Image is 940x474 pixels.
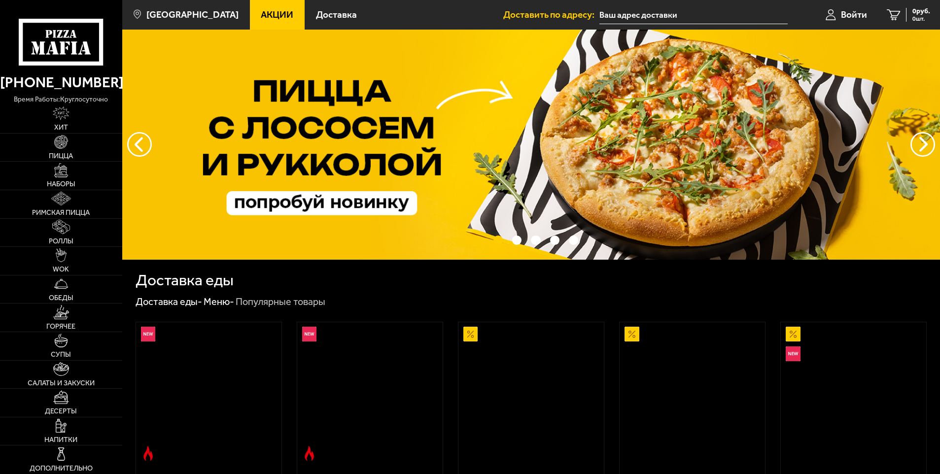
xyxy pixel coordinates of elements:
[912,16,930,22] span: 0 шт.
[28,380,95,387] span: Салаты и закуски
[136,272,234,288] h1: Доставка еды
[550,236,559,245] button: точки переключения
[49,238,73,245] span: Роллы
[302,327,317,341] img: Новинка
[302,446,317,461] img: Острое блюдо
[49,153,73,160] span: Пицца
[841,10,867,19] span: Войти
[569,236,578,245] button: точки переключения
[786,327,801,341] img: Акционный
[51,351,71,358] span: Супы
[786,346,801,361] img: Новинка
[781,322,926,466] a: АкционныйНовинкаВсё включено
[204,296,234,307] a: Меню-
[47,181,75,188] span: Наборы
[531,236,540,245] button: точки переключения
[53,266,69,273] span: WOK
[30,465,93,472] span: Дополнительно
[32,209,90,216] span: Римская пицца
[599,6,787,24] input: Ваш адрес доставки
[316,10,357,19] span: Доставка
[127,132,152,157] button: следующий
[136,296,202,307] a: Доставка еды-
[54,124,68,131] span: Хит
[458,322,604,466] a: АкционныйАль-Шам 25 см (тонкое тесто)
[297,322,443,466] a: НовинкаОстрое блюдоРимская с мясным ассорти
[261,10,293,19] span: Акции
[912,8,930,15] span: 0 руб.
[512,236,522,245] button: точки переключения
[910,132,935,157] button: предыдущий
[141,327,156,341] img: Новинка
[463,327,478,341] img: Акционный
[503,10,599,19] span: Доставить по адресу:
[146,10,239,19] span: [GEOGRAPHIC_DATA]
[236,296,325,308] div: Популярные товары
[493,236,503,245] button: точки переключения
[136,322,281,466] a: НовинкаОстрое блюдоРимская с креветками
[141,446,156,461] img: Острое блюдо
[49,295,73,302] span: Обеды
[46,323,75,330] span: Горячее
[625,327,639,341] img: Акционный
[620,322,765,466] a: АкционныйПепперони 25 см (толстое с сыром)
[44,437,77,443] span: Напитки
[45,408,77,415] span: Десерты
